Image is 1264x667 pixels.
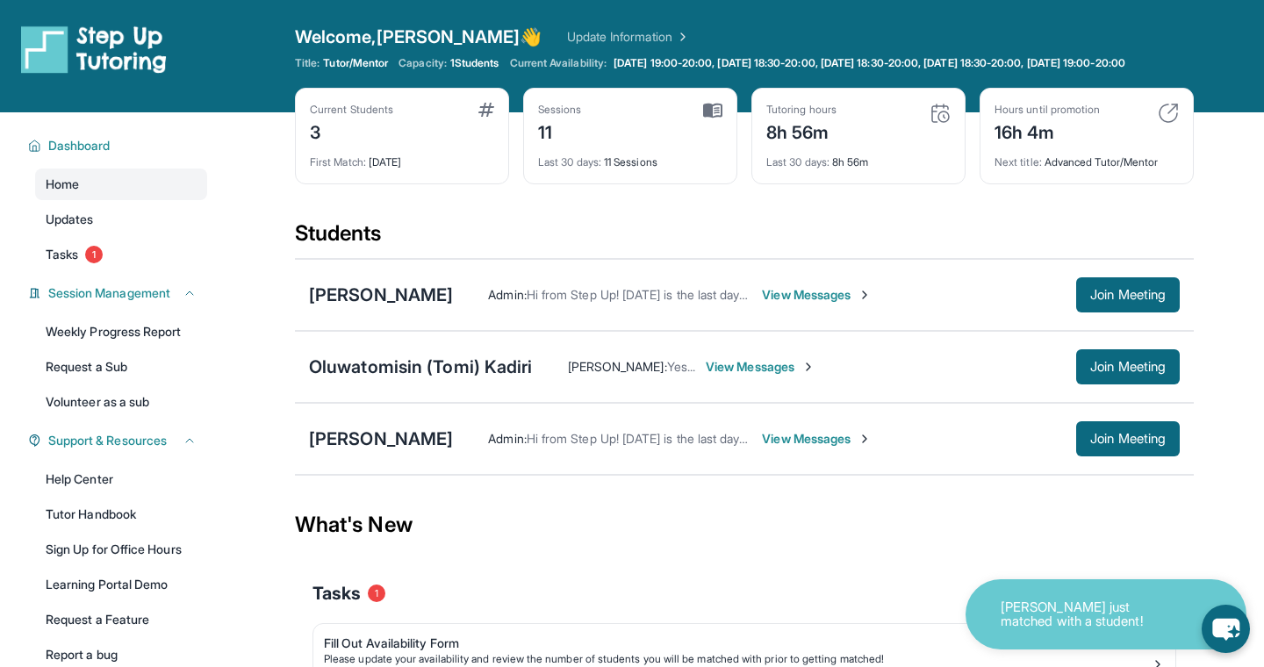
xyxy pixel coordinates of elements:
[46,211,94,228] span: Updates
[35,239,207,270] a: Tasks1
[1076,421,1180,456] button: Join Meeting
[324,652,1151,666] div: Please update your availability and review the number of students you will be matched with prior ...
[41,137,197,154] button: Dashboard
[310,145,494,169] div: [DATE]
[1001,600,1176,629] p: [PERSON_NAME] just matched with a student!
[35,386,207,418] a: Volunteer as a sub
[995,117,1100,145] div: 16h 4m
[1158,103,1179,124] img: card
[309,283,453,307] div: [PERSON_NAME]
[614,56,1125,70] span: [DATE] 19:00-20:00, [DATE] 18:30-20:00, [DATE] 18:30-20:00, [DATE] 18:30-20:00, [DATE] 19:00-20:00
[46,176,79,193] span: Home
[762,430,872,448] span: View Messages
[538,103,582,117] div: Sessions
[538,155,601,169] span: Last 30 days :
[85,246,103,263] span: 1
[478,103,494,117] img: card
[762,286,872,304] span: View Messages
[1202,605,1250,653] button: chat-button
[324,635,1151,652] div: Fill Out Availability Form
[1076,349,1180,384] button: Join Meeting
[295,486,1194,563] div: What's New
[1090,290,1166,300] span: Join Meeting
[1076,277,1180,312] button: Join Meeting
[450,56,499,70] span: 1 Students
[21,25,167,74] img: logo
[610,56,1129,70] a: [DATE] 19:00-20:00, [DATE] 18:30-20:00, [DATE] 18:30-20:00, [DATE] 18:30-20:00, [DATE] 19:00-20:00
[310,117,393,145] div: 3
[41,284,197,302] button: Session Management
[310,103,393,117] div: Current Students
[35,498,207,530] a: Tutor Handbook
[667,359,695,374] span: Yes...
[766,103,837,117] div: Tutoring hours
[35,463,207,495] a: Help Center
[801,360,815,374] img: Chevron-Right
[35,569,207,600] a: Learning Portal Demo
[488,287,526,302] span: Admin :
[310,155,366,169] span: First Match :
[48,284,170,302] span: Session Management
[568,359,667,374] span: [PERSON_NAME] :
[35,204,207,235] a: Updates
[295,56,320,70] span: Title:
[766,155,829,169] span: Last 30 days :
[323,56,388,70] span: Tutor/Mentor
[995,145,1179,169] div: Advanced Tutor/Mentor
[46,246,78,263] span: Tasks
[48,432,167,449] span: Support & Resources
[295,219,1194,258] div: Students
[567,28,690,46] a: Update Information
[995,103,1100,117] div: Hours until promotion
[399,56,447,70] span: Capacity:
[295,25,542,49] span: Welcome, [PERSON_NAME] 👋
[510,56,607,70] span: Current Availability:
[309,427,453,451] div: [PERSON_NAME]
[35,169,207,200] a: Home
[858,432,872,446] img: Chevron-Right
[35,534,207,565] a: Sign Up for Office Hours
[930,103,951,124] img: card
[766,117,837,145] div: 8h 56m
[1090,362,1166,372] span: Join Meeting
[706,358,815,376] span: View Messages
[368,585,385,602] span: 1
[312,581,361,606] span: Tasks
[703,103,722,118] img: card
[35,316,207,348] a: Weekly Progress Report
[35,604,207,635] a: Request a Feature
[672,28,690,46] img: Chevron Right
[488,431,526,446] span: Admin :
[995,155,1042,169] span: Next title :
[309,355,533,379] div: Oluwatomisin (Tomi) Kadiri
[858,288,872,302] img: Chevron-Right
[538,145,722,169] div: 11 Sessions
[41,432,197,449] button: Support & Resources
[1090,434,1166,444] span: Join Meeting
[766,145,951,169] div: 8h 56m
[538,117,582,145] div: 11
[48,137,111,154] span: Dashboard
[35,351,207,383] a: Request a Sub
